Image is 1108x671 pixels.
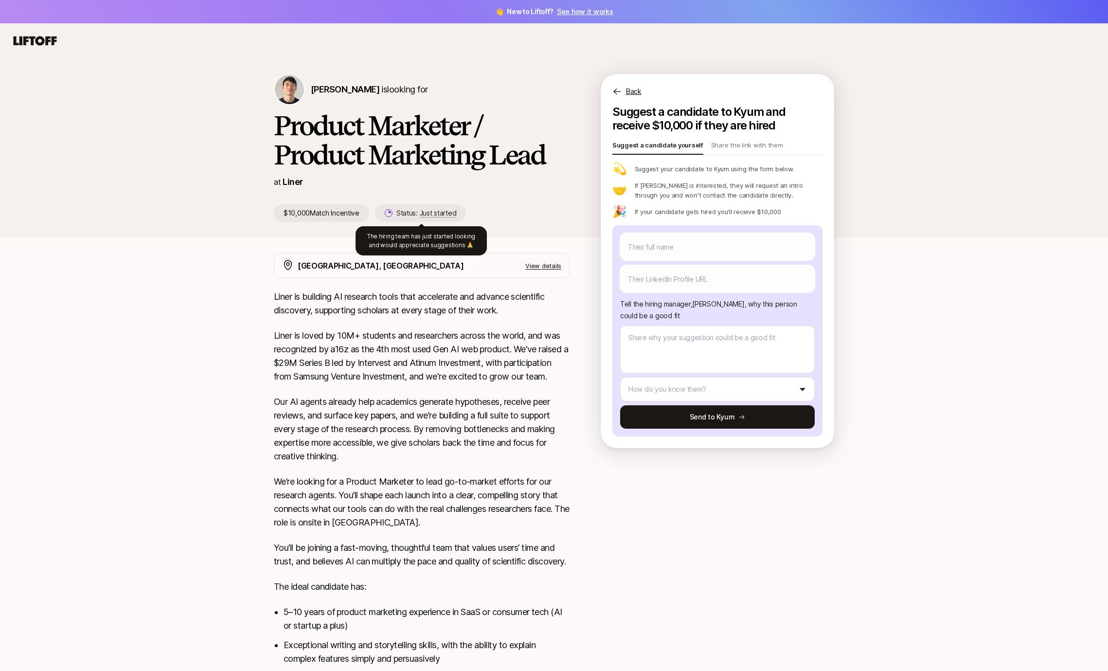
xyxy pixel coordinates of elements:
p: Back [626,86,642,97]
p: is looking for [311,83,428,96]
p: at [274,176,281,188]
p: Our AI agents already help academics generate hypotheses, receive peer reviews, and surface key p... [274,395,570,463]
p: The ideal candidate has: [274,580,570,594]
p: You’ll be joining a fast-moving, thoughtful team that values users’ time and trust, and believes ... [274,541,570,568]
span: [PERSON_NAME] [311,84,379,94]
p: If your candidate gets hired you'll receive $10,000 [635,207,781,217]
span: Just started [420,209,457,218]
p: The hiring team has just started looking and would appreciate suggestions 🙏 [363,232,479,250]
p: Suggest a candidate yourself [612,140,703,154]
p: Suggest your candidate to Kyum using the form below. [635,164,794,174]
p: Tell the hiring manager, [PERSON_NAME] , why this person could be a good fit [620,298,815,322]
p: Liner is loved by 10M+ students and researchers across the world, and was recognized by a16z as t... [274,329,570,383]
img: Kyum Kim [275,75,304,104]
h1: Product Marketer / Product Marketing Lead [274,111,570,169]
li: 5–10 years of product marketing experience in SaaS or consumer tech (AI or startup a plus) [284,605,570,633]
p: $10,000 Match Incentive [274,204,369,222]
p: Status: [396,207,456,219]
li: Exceptional writing and storytelling skills, with the ability to explain complex features simply ... [284,638,570,666]
span: 👋 New to Liftoff? [495,6,613,18]
p: 🤝 [612,184,627,196]
p: We’re looking for a Product Marketer to lead go-to-market efforts for our research agents. You’ll... [274,475,570,529]
p: Liner is building AI research tools that accelerate and advance scientific discovery, supporting ... [274,290,570,317]
p: Suggest a candidate to Kyum and receive $10,000 if they are hired [612,105,822,132]
a: See how it works [557,7,613,16]
p: View details [525,261,561,271]
p: 💫 [612,163,627,175]
p: [GEOGRAPHIC_DATA], [GEOGRAPHIC_DATA] [298,259,464,272]
button: Send to Kyum [620,405,815,429]
p: 🎉 [612,206,627,218]
p: If [PERSON_NAME] is interested, they will request an intro through you and won't contact the cand... [635,181,822,200]
a: Liner [283,177,303,187]
p: Share the link with them [711,140,783,154]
